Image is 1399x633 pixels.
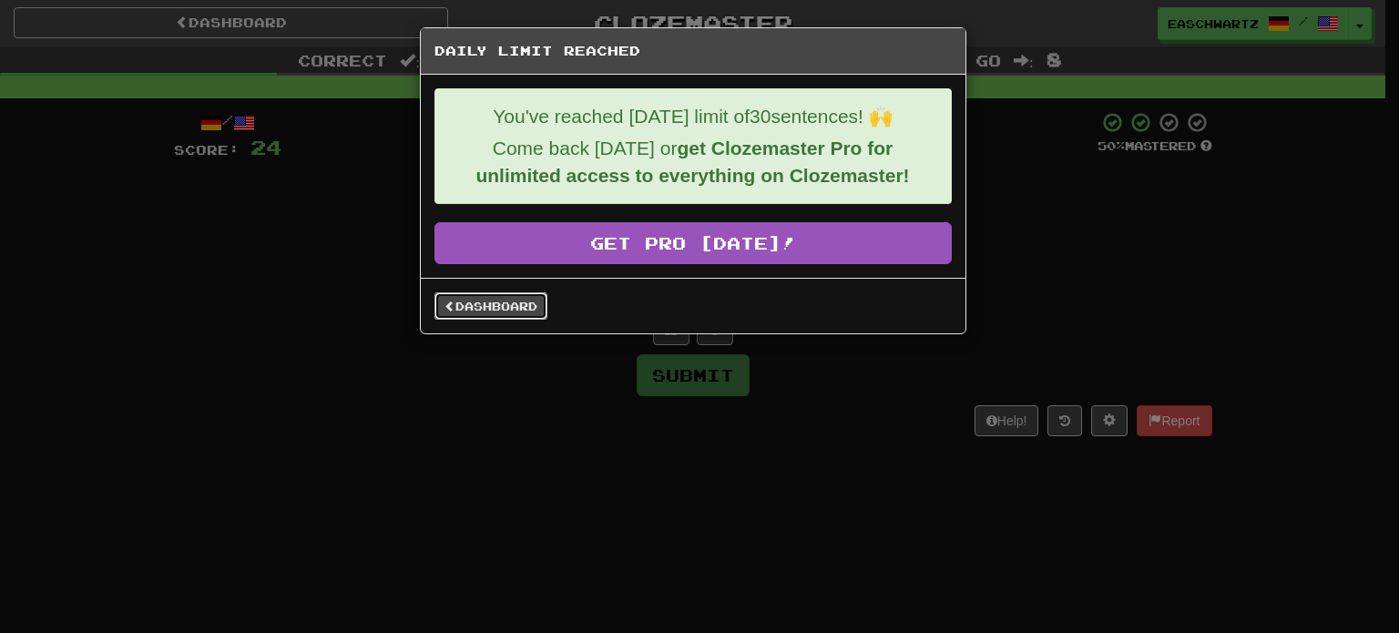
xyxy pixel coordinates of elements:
[434,222,952,264] a: Get Pro [DATE]!
[475,138,909,186] strong: get Clozemaster Pro for unlimited access to everything on Clozemaster!
[434,42,952,60] h5: Daily Limit Reached
[449,103,937,130] p: You've reached [DATE] limit of 30 sentences! 🙌
[434,292,547,320] a: Dashboard
[449,135,937,189] p: Come back [DATE] or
